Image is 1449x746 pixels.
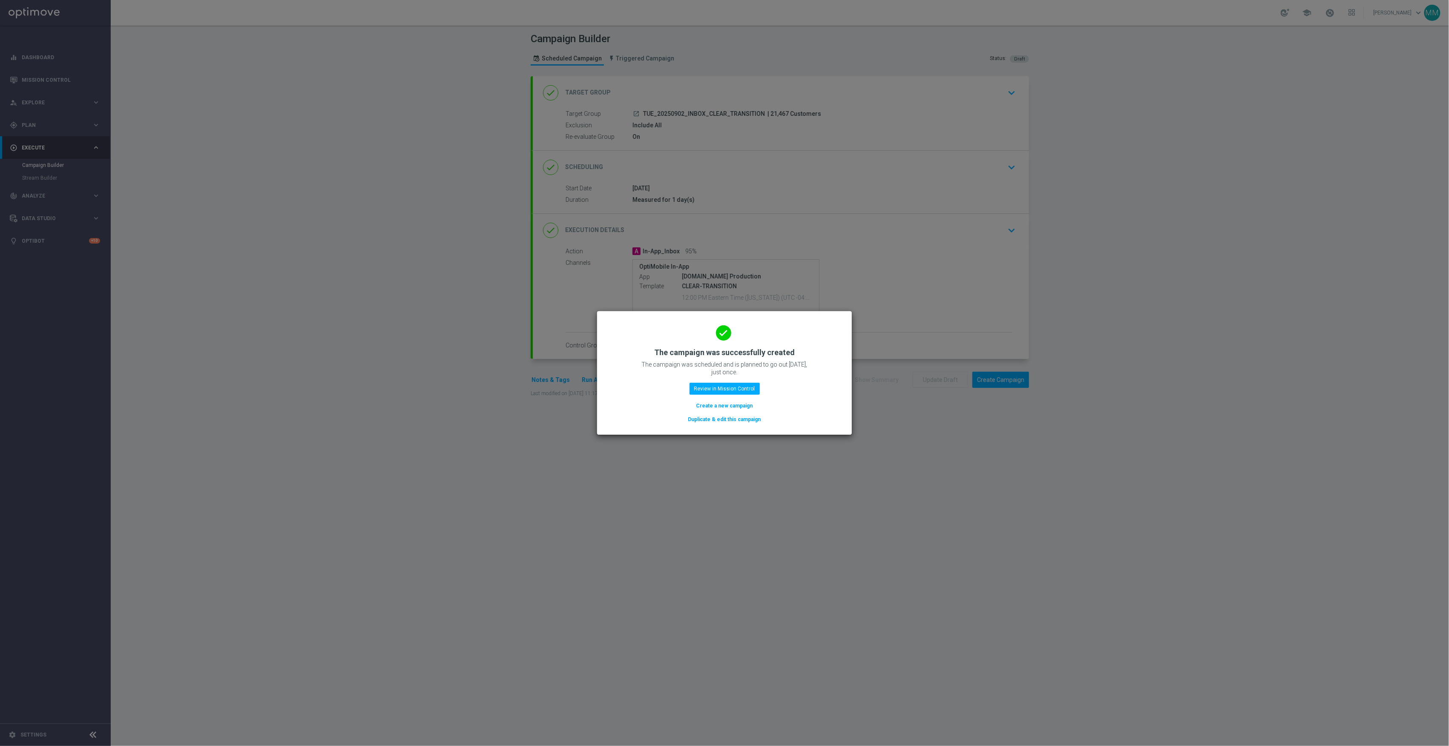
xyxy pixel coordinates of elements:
i: done [716,325,731,341]
button: Duplicate & edit this campaign [687,415,762,424]
button: Review in Mission Control [690,383,760,395]
button: Create a new campaign [696,401,754,410]
h2: The campaign was successfully created [654,347,795,358]
p: The campaign was scheduled and is planned to go out [DATE], just once. [639,361,810,376]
